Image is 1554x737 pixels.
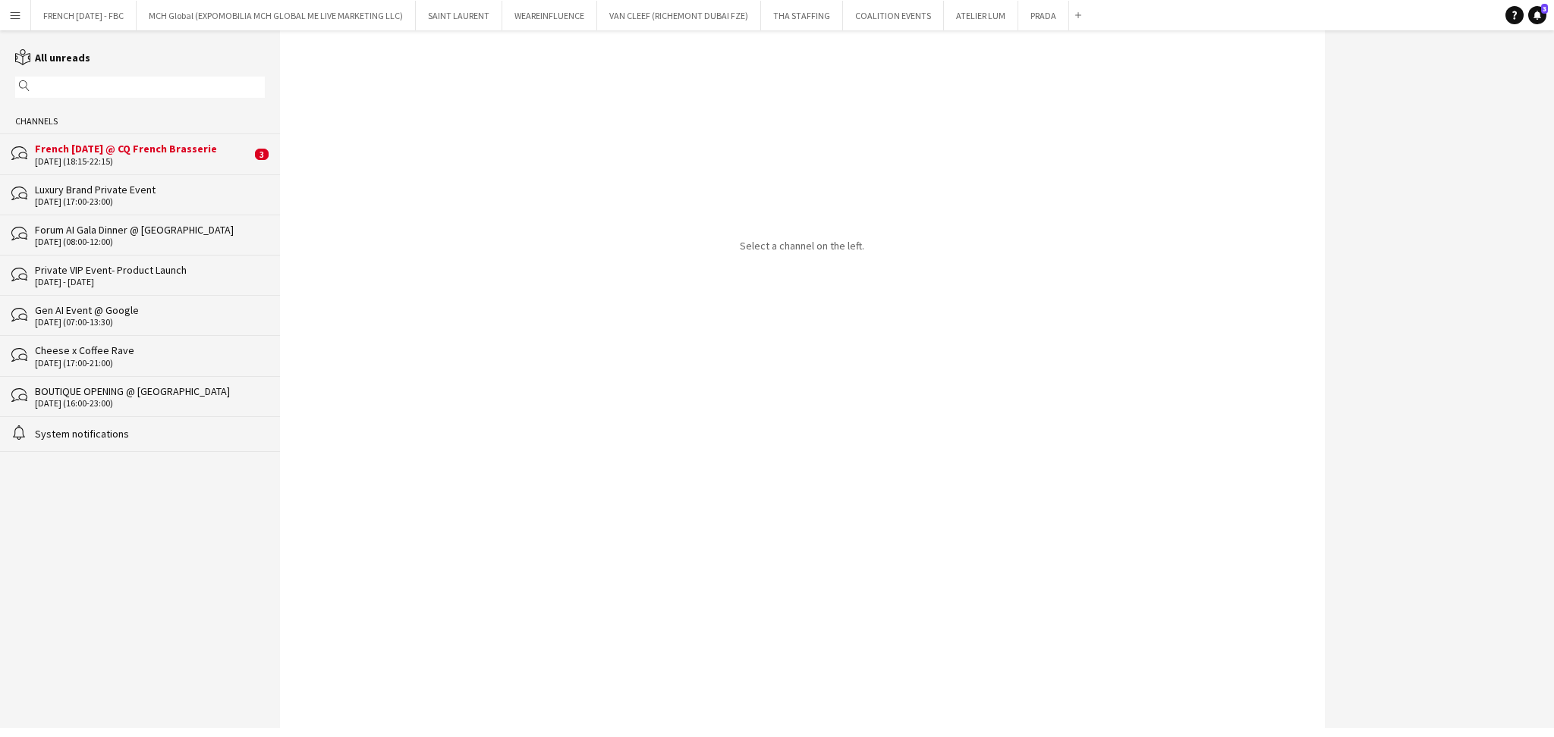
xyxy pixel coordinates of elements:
span: 3 [1541,4,1548,14]
div: Private VIP Event- Product Launch [35,263,265,277]
div: [DATE] (08:00-12:00) [35,237,265,247]
button: SAINT LAURENT [416,1,502,30]
button: THA STAFFING [761,1,843,30]
button: WEAREINFLUENCE [502,1,597,30]
div: [DATE] - [DATE] [35,277,265,287]
button: VAN CLEEF (RICHEMONT DUBAI FZE) [597,1,761,30]
p: Select a channel on the left. [740,239,864,252]
div: [DATE] (18:15-22:15) [35,156,251,167]
div: [DATE] (07:00-13:30) [35,317,265,328]
div: [DATE] (17:00-23:00) [35,196,265,207]
div: Gen AI Event @ Google [35,303,265,317]
div: French [DATE] @ CQ French Brasserie [35,142,251,155]
div: BOUTIQUE OPENING @ [GEOGRAPHIC_DATA] [35,384,265,398]
button: PRADA [1018,1,1069,30]
a: All unreads [15,51,90,64]
div: [DATE] (17:00-21:00) [35,358,265,368]
button: FRENCH [DATE] - FBC [31,1,137,30]
div: Cheese x Coffee Rave [35,343,265,357]
div: [DATE] (16:00-23:00) [35,398,265,409]
a: 3 [1528,6,1546,24]
div: System notifications [35,427,265,441]
span: 3 [255,149,269,160]
div: Forum AI Gala Dinner @ [GEOGRAPHIC_DATA] [35,223,265,237]
button: ATELIER LUM [944,1,1018,30]
div: Luxury Brand Private Event [35,183,265,196]
button: MCH Global (EXPOMOBILIA MCH GLOBAL ME LIVE MARKETING LLC) [137,1,416,30]
button: COALITION EVENTS [843,1,944,30]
